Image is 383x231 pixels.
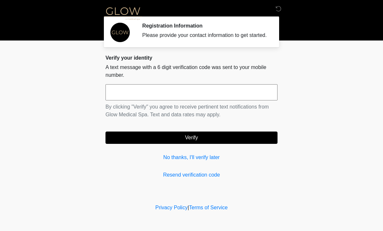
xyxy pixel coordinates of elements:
[110,23,130,42] img: Agent Avatar
[105,171,278,179] a: Resend verification code
[105,132,278,144] button: Verify
[105,154,278,161] a: No thanks, I'll verify later
[105,103,278,119] p: By clicking "Verify" you agree to receive pertinent text notifications from Glow Medical Spa. Tex...
[189,205,228,210] a: Terms of Service
[188,205,189,210] a: |
[105,55,278,61] h2: Verify your identity
[142,31,268,39] div: Please provide your contact information to get started.
[155,205,188,210] a: Privacy Policy
[105,64,278,79] p: A text message with a 6 digit verification code was sent to your mobile number.
[99,5,147,21] img: Glow Medical Spa Logo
